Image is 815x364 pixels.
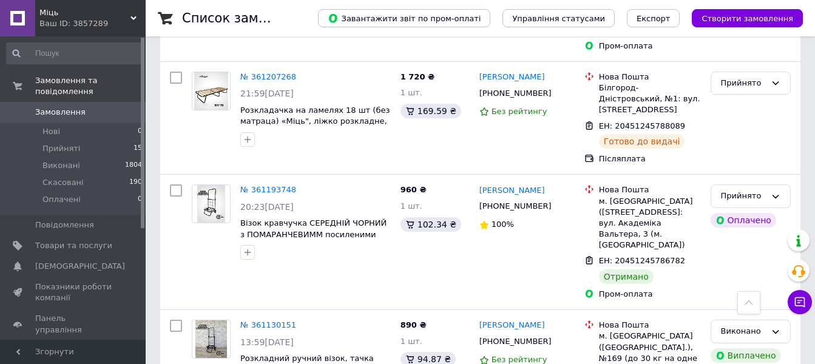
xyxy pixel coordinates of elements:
span: Оплачені [42,194,81,205]
div: Ваш ID: 3857289 [39,18,146,29]
span: 0 [138,126,142,137]
a: № 361207268 [240,72,296,81]
span: 21:59[DATE] [240,89,294,98]
span: Повідомлення [35,220,94,231]
a: [PERSON_NAME] [479,72,545,83]
div: [PHONE_NUMBER] [477,86,554,101]
div: Прийнято [721,190,766,203]
span: 0 [138,194,142,205]
span: Замовлення та повідомлення [35,75,146,97]
button: Завантажити звіт по пром-оплаті [318,9,490,27]
span: [DEMOGRAPHIC_DATA] [35,261,125,272]
span: Виконані [42,160,80,171]
div: Пром-оплата [599,289,701,300]
img: Фото товару [194,72,228,110]
span: 1 шт. [401,337,422,346]
a: Візок кравчучка СЕРЕДНІЙ ЧОРНИЙ з ПОМАРАНЧЕВИММ посиленими колесами , «Міць», візок побутовий роз... [240,218,388,261]
img: Фото товару [195,320,226,358]
span: 1 720 ₴ [401,72,435,81]
span: Замовлення [35,107,86,118]
span: ЕН: 20451245786782 [599,256,685,265]
span: Без рейтингу [492,355,547,364]
div: [PHONE_NUMBER] [477,334,554,349]
a: Створити замовлення [680,13,803,22]
span: 100% [492,220,514,229]
span: Міць [39,7,130,18]
span: 1804 [125,160,142,171]
div: Пром-оплата [599,41,701,52]
div: м. [GEOGRAPHIC_DATA] ([STREET_ADDRESS]: вул. Академіка Вальтера, 3 (м. [GEOGRAPHIC_DATA]) [599,196,701,251]
div: Нова Пошта [599,184,701,195]
img: Фото товару [197,185,226,223]
div: Готово до видачі [599,134,685,149]
div: [PHONE_NUMBER] [477,198,554,214]
div: Отримано [599,269,654,284]
a: [PERSON_NAME] [479,185,545,197]
input: Пошук [6,42,143,64]
button: Експорт [627,9,680,27]
div: Оплачено [711,213,776,227]
span: Скасовані [42,177,84,188]
a: Фото товару [192,72,231,110]
a: Фото товару [192,320,231,359]
span: 190 [129,177,142,188]
span: 13:59[DATE] [240,337,294,347]
span: Нові [42,126,60,137]
span: 1 шт. [401,201,422,211]
div: Післяплата [599,153,701,164]
button: Чат з покупцем [788,290,812,314]
a: Розкладачка на ламелях 18 шт (без матраца) «Міць", ліжко розкладне, ортопедичне [240,106,390,137]
span: Панель управління [35,313,112,335]
div: Виплачено [711,348,781,363]
a: Фото товару [192,184,231,223]
span: Створити замовлення [702,14,793,23]
span: Експорт [637,14,671,23]
div: Нова Пошта [599,72,701,83]
span: Завантажити звіт по пром-оплаті [328,13,481,24]
span: Показники роботи компанії [35,281,112,303]
span: ЕН: 20451245788089 [599,121,685,130]
a: № 361130151 [240,320,296,329]
button: Управління статусами [502,9,615,27]
a: № 361193748 [240,185,296,194]
span: Товари та послуги [35,240,112,251]
div: Нова Пошта [599,320,701,331]
span: 15 [134,143,142,154]
a: [PERSON_NAME] [479,320,545,331]
button: Створити замовлення [692,9,803,27]
div: 169.59 ₴ [401,104,461,118]
span: 1 шт. [401,88,422,97]
span: 960 ₴ [401,185,427,194]
span: 890 ₴ [401,320,427,329]
span: Без рейтингу [492,107,547,116]
div: Прийнято [721,77,766,90]
span: Управління статусами [512,14,605,23]
h1: Список замовлень [182,11,305,25]
div: Виконано [721,325,766,338]
span: 20:23[DATE] [240,202,294,212]
div: Білгород-Дністровський, №1: вул. [STREET_ADDRESS] [599,83,701,116]
div: 102.34 ₴ [401,217,461,232]
span: Прийняті [42,143,80,154]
